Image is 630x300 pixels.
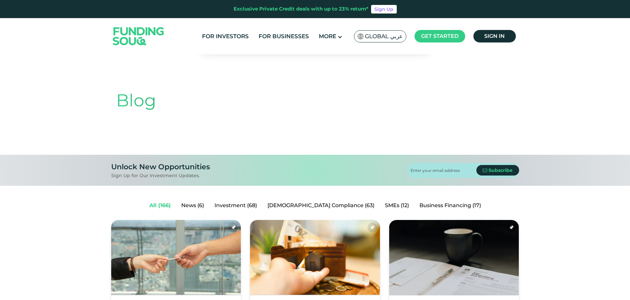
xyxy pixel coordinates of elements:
a: [DEMOGRAPHIC_DATA] Compliance (63) [262,199,380,212]
img: Logo [106,19,171,53]
span: More [319,33,336,40]
button: Subscribe [476,165,519,176]
a: For Businesses [257,31,311,42]
img: Saving vs. Investing in 2025 [250,220,380,295]
span: Global عربي [365,33,403,40]
a: SMEs (12) [380,199,414,212]
div: Sign Up for Our Investment Updates. [111,172,210,179]
input: Enter your email address [411,163,476,178]
img: What Are The Types of Business Licenses in the UAE? [111,220,241,295]
img: VAT in the UAE [389,220,519,295]
a: All (166) [144,199,176,212]
a: Business Financing (17) [414,199,486,212]
a: For Investors [200,31,250,42]
a: News (6) [176,199,209,212]
img: SA Flag [358,34,364,39]
span: Sign in [484,33,505,39]
h1: Blog [116,90,514,111]
a: Sign Up [371,5,397,14]
div: Unlock New Opportunities [111,161,210,172]
span: Get started [421,33,459,39]
span: Subscribe [489,167,513,173]
div: Exclusive Private Credit deals with up to 23% return* [234,5,368,13]
a: Sign in [473,30,516,42]
a: Investment (68) [209,199,262,212]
